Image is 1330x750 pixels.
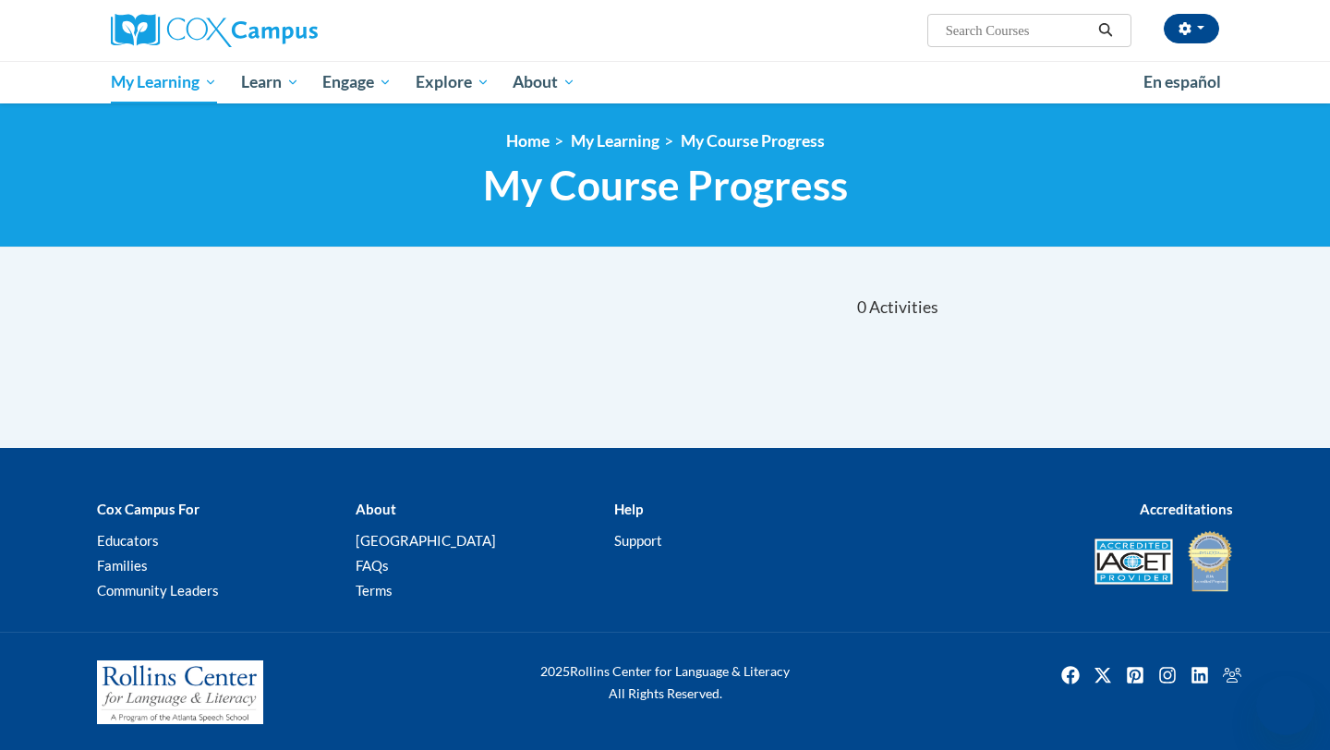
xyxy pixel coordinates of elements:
a: About [502,61,588,103]
button: Account Settings [1164,14,1219,43]
a: FAQs [356,557,389,574]
input: Search Courses [944,19,1092,42]
a: Families [97,557,148,574]
b: Help [614,501,643,517]
b: Accreditations [1140,501,1233,517]
a: Cox Campus [111,14,462,47]
a: Facebook Group [1217,660,1247,690]
span: Engage [322,71,392,93]
span: Learn [241,71,299,93]
img: Rollins Center for Language & Literacy - A Program of the Atlanta Speech School [97,660,263,725]
img: Pinterest icon [1120,660,1150,690]
a: Facebook [1056,660,1085,690]
div: Main menu [83,61,1247,103]
a: Learn [229,61,311,103]
img: Twitter icon [1088,660,1118,690]
a: Explore [404,61,502,103]
a: Community Leaders [97,582,219,599]
img: IDA® Accredited [1187,529,1233,594]
iframe: Button to launch messaging window [1256,676,1315,735]
img: Facebook icon [1056,660,1085,690]
span: About [513,71,575,93]
a: Instagram [1153,660,1182,690]
img: Accredited IACET® Provider [1094,538,1173,585]
a: My Course Progress [681,131,825,151]
span: 0 [857,297,866,318]
span: 2025 [540,663,570,679]
a: En español [1131,63,1233,102]
span: Explore [416,71,490,93]
div: Rollins Center for Language & Literacy All Rights Reserved. [471,660,859,705]
a: Educators [97,532,159,549]
img: LinkedIn icon [1185,660,1215,690]
b: Cox Campus For [97,501,199,517]
span: My Course Progress [483,161,848,210]
a: Terms [356,582,393,599]
a: Pinterest [1120,660,1150,690]
span: Activities [869,297,938,318]
a: My Learning [99,61,229,103]
span: My Learning [111,71,217,93]
a: Twitter [1088,660,1118,690]
a: Home [506,131,550,151]
a: Engage [310,61,404,103]
button: Search [1092,19,1119,42]
a: My Learning [571,131,659,151]
span: En español [1143,72,1221,91]
b: About [356,501,396,517]
a: [GEOGRAPHIC_DATA] [356,532,496,549]
img: Facebook group icon [1217,660,1247,690]
img: Cox Campus [111,14,318,47]
a: Linkedin [1185,660,1215,690]
a: Support [614,532,662,549]
img: Instagram icon [1153,660,1182,690]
